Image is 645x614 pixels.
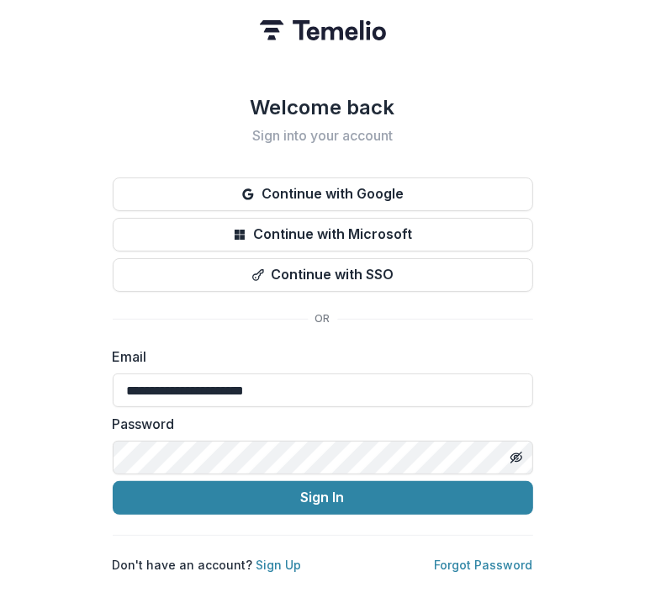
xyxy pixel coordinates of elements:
[113,218,533,251] button: Continue with Microsoft
[113,177,533,211] button: Continue with Google
[113,414,523,434] label: Password
[260,20,386,40] img: Temelio
[503,444,530,471] button: Toggle password visibility
[435,558,533,572] a: Forgot Password
[113,556,302,574] p: Don't have an account?
[113,481,533,515] button: Sign In
[113,94,533,121] h1: Welcome back
[256,558,302,572] a: Sign Up
[113,347,523,367] label: Email
[113,258,533,292] button: Continue with SSO
[113,128,533,144] h2: Sign into your account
